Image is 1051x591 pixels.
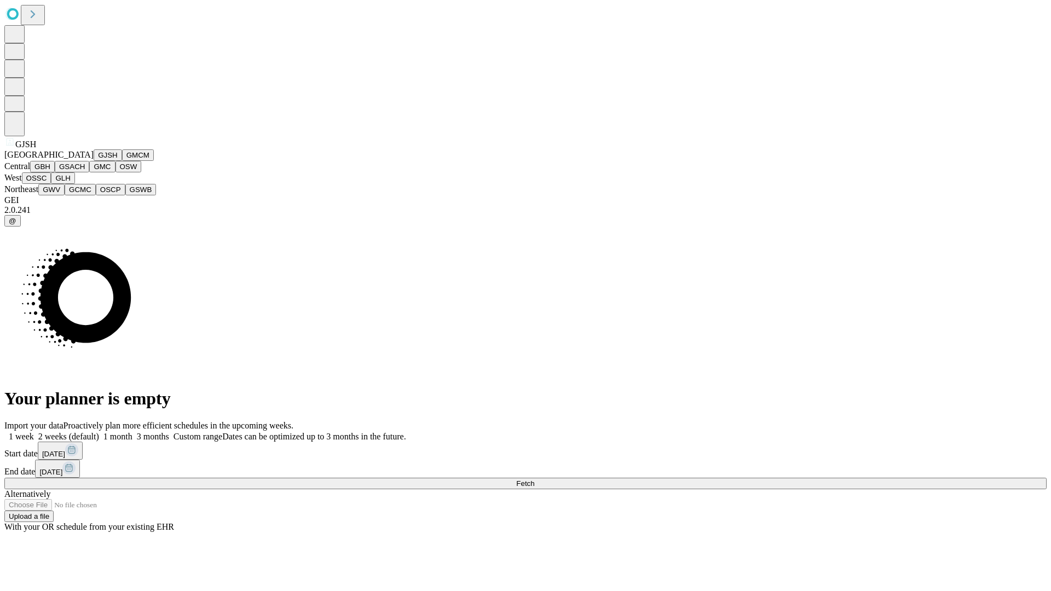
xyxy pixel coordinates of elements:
[89,161,115,172] button: GMC
[4,161,30,171] span: Central
[116,161,142,172] button: OSW
[30,161,55,172] button: GBH
[65,184,96,195] button: GCMC
[4,205,1047,215] div: 2.0.241
[4,522,174,531] span: With your OR schedule from your existing EHR
[39,468,62,476] span: [DATE]
[4,215,21,227] button: @
[38,432,99,441] span: 2 weeks (default)
[516,479,534,488] span: Fetch
[4,460,1047,478] div: End date
[35,460,80,478] button: [DATE]
[63,421,293,430] span: Proactively plan more efficient schedules in the upcoming weeks.
[4,421,63,430] span: Import your data
[4,389,1047,409] h1: Your planner is empty
[103,432,132,441] span: 1 month
[38,184,65,195] button: GWV
[96,184,125,195] button: OSCP
[22,172,51,184] button: OSSC
[9,217,16,225] span: @
[42,450,65,458] span: [DATE]
[4,478,1047,489] button: Fetch
[125,184,157,195] button: GSWB
[4,150,94,159] span: [GEOGRAPHIC_DATA]
[4,195,1047,205] div: GEI
[4,173,22,182] span: West
[4,184,38,194] span: Northeast
[9,432,34,441] span: 1 week
[94,149,122,161] button: GJSH
[51,172,74,184] button: GLH
[38,442,83,460] button: [DATE]
[174,432,222,441] span: Custom range
[122,149,154,161] button: GMCM
[15,140,36,149] span: GJSH
[4,489,50,499] span: Alternatively
[55,161,89,172] button: GSACH
[4,511,54,522] button: Upload a file
[137,432,169,441] span: 3 months
[222,432,406,441] span: Dates can be optimized up to 3 months in the future.
[4,442,1047,460] div: Start date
